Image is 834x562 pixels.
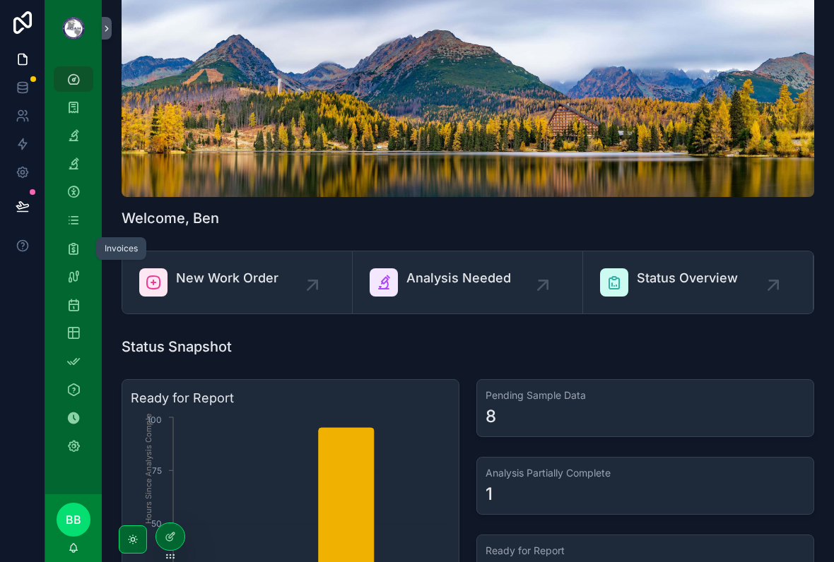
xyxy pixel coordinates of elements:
tspan: 75 [152,465,162,476]
span: Analysis Needed [406,268,511,288]
a: Status Overview [583,251,814,313]
a: New Work Order [122,251,353,313]
h1: Status Snapshot [122,337,232,357]
tspan: 50 [151,518,162,529]
a: Analysis Needed [353,251,583,313]
h3: Analysis Partially Complete [486,466,805,480]
tspan: 100 [147,414,162,425]
span: Status Overview [637,268,738,288]
div: Invoices [105,243,138,254]
tspan: Hours Since Analysis Comple [143,414,153,524]
div: 1 [486,483,493,506]
div: scrollable content [45,56,102,477]
h3: Pending Sample Data [486,388,805,402]
h3: Ready for Report [486,544,805,558]
span: BB [66,511,81,528]
h1: Welcome, Ben [122,208,219,228]
span: New Work Order [176,268,278,288]
div: 8 [486,405,496,428]
img: App logo [62,17,85,40]
h3: Ready for Report [131,388,450,408]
